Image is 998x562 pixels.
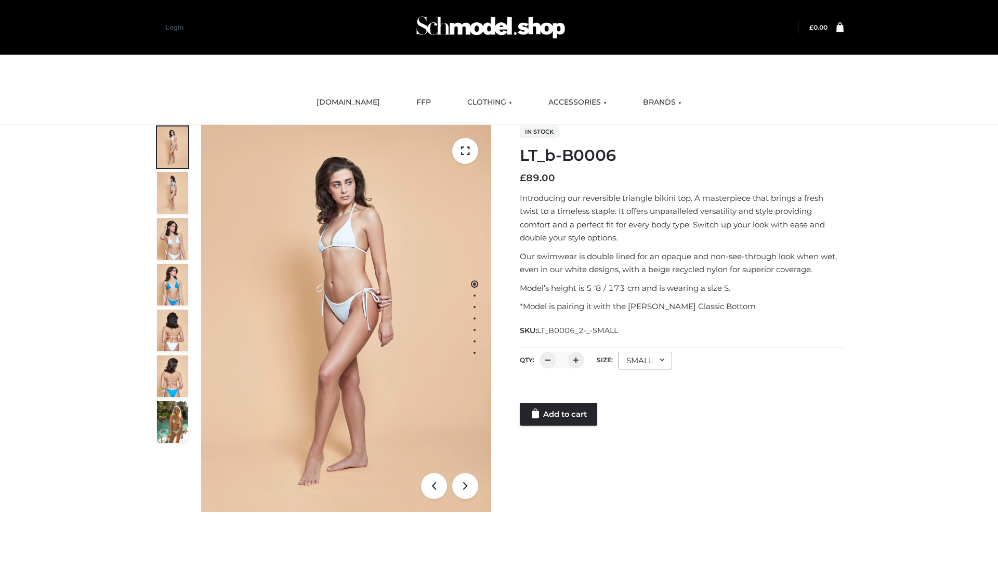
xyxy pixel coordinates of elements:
[409,91,439,114] a: FFP
[520,250,844,276] p: Our swimwear is double lined for an opaque and non-see-through look when wet, even in our white d...
[520,282,844,295] p: Model’s height is 5 ‘8 / 173 cm and is wearing a size S.
[809,23,828,31] a: £0.00
[809,23,828,31] bdi: 0.00
[520,300,844,313] p: *Model is pairing it with the [PERSON_NAME] Classic Bottom
[157,264,188,305] img: ArielClassicBikiniTop_CloudNine_AzureSky_OW114ECO_4-scaled.jpg
[597,356,613,364] label: Size:
[520,125,559,138] span: In stock
[809,23,813,31] span: £
[309,91,388,114] a: [DOMAIN_NAME]
[459,91,520,114] a: CLOTHING
[520,146,844,165] h1: LT_b-B0006
[520,172,526,184] span: £
[165,23,183,31] a: Login
[157,310,188,351] img: ArielClassicBikiniTop_CloudNine_AzureSky_OW114ECO_7-scaled.jpg
[635,91,689,114] a: BRANDS
[157,126,188,168] img: ArielClassicBikiniTop_CloudNine_AzureSky_OW114ECO_1-scaled.jpg
[520,191,844,245] p: Introducing our reversible triangle bikini top. A masterpiece that brings a fresh twist to a time...
[413,7,569,48] img: Schmodel Admin 964
[157,218,188,260] img: ArielClassicBikiniTop_CloudNine_AzureSky_OW114ECO_3-scaled.jpg
[157,355,188,397] img: ArielClassicBikiniTop_CloudNine_AzureSky_OW114ECO_8-scaled.jpg
[201,125,491,512] img: ArielClassicBikiniTop_CloudNine_AzureSky_OW114ECO_1
[537,326,618,335] span: LT_B0006_2-_-SMALL
[520,324,619,337] span: SKU:
[541,91,614,114] a: ACCESSORIES
[618,352,672,369] div: SMALL
[520,172,555,184] bdi: 89.00
[520,403,597,426] a: Add to cart
[157,401,188,443] img: Arieltop_CloudNine_AzureSky2.jpg
[157,172,188,214] img: ArielClassicBikiniTop_CloudNine_AzureSky_OW114ECO_2-scaled.jpg
[520,356,534,364] label: QTY:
